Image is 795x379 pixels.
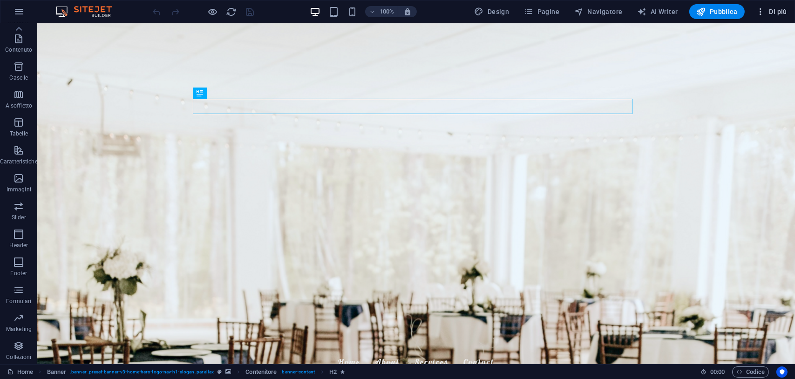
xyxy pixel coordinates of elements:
p: Formulari [6,298,31,305]
span: . banner .preset-banner-v3-home-hero-logo-nav-h1-slogan .parallax [70,366,214,378]
span: Navigatore [574,7,622,16]
button: Di più [752,4,791,19]
span: AI Writer [638,7,678,16]
p: Header [10,242,28,249]
span: Fai clic per selezionare. Doppio clic per modificare [47,366,67,378]
span: Di più [756,7,787,16]
i: L'elemento contiene un'animazione [340,369,345,374]
div: Design (Ctrl+Alt+Y) [471,4,513,19]
button: 100% [365,6,398,17]
p: Marketing [6,325,32,333]
h6: Tempo sessione [700,366,725,378]
button: AI Writer [634,4,682,19]
p: Tabelle [10,130,28,137]
p: Contenuto [5,46,32,54]
span: : [717,368,718,375]
span: Pubblica [697,7,738,16]
button: Usercentrics [776,366,788,378]
i: Quando ridimensioni, regola automaticamente il livello di zoom in modo che corrisponda al disposi... [403,7,412,16]
h6: 100% [379,6,394,17]
span: Fai clic per selezionare. Doppio clic per modificare [329,366,337,378]
i: Ricarica la pagina [226,7,237,17]
button: Design [471,4,513,19]
p: Slider [12,214,26,221]
span: Fai clic per selezionare. Doppio clic per modificare [245,366,277,378]
span: 00 00 [710,366,725,378]
i: Questo elemento è un preset personalizzabile [217,369,222,374]
p: Footer [11,270,27,277]
button: Pubblica [689,4,745,19]
p: A soffietto [6,102,32,109]
button: Clicca qui per lasciare la modalità di anteprima e continuare la modifica [207,6,218,17]
p: Collezioni [6,353,31,361]
button: Navigatore [571,4,626,19]
p: Immagini [7,186,31,193]
p: Caselle [9,74,28,81]
nav: breadcrumb [47,366,345,378]
button: Codice [732,366,769,378]
img: Editor Logo [54,6,123,17]
button: Pagine [520,4,563,19]
span: Pagine [524,7,559,16]
span: . banner-content [280,366,314,378]
span: Design [475,7,510,16]
i: Questo elemento contiene uno sfondo [225,369,231,374]
button: reload [226,6,237,17]
a: Fai clic per annullare la selezione. Doppio clic per aprire le pagine [7,366,33,378]
span: Codice [736,366,765,378]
